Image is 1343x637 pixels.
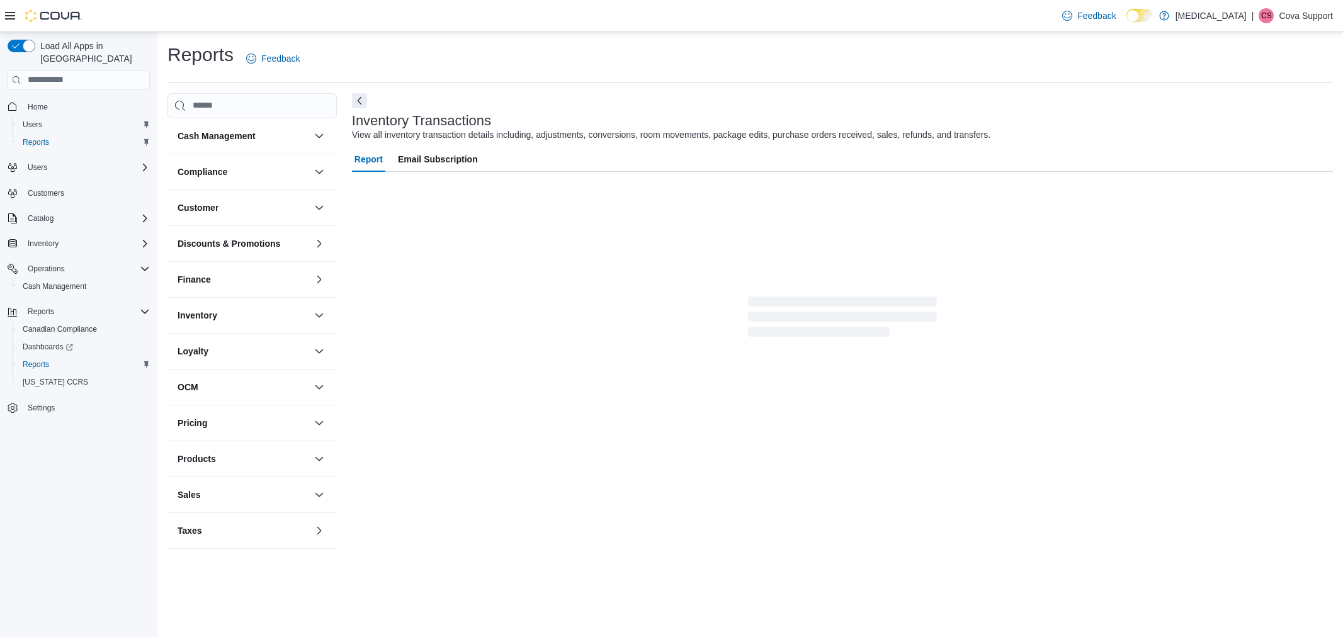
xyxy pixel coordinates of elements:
h3: OCM [178,381,198,393]
a: [US_STATE] CCRS [18,375,93,390]
a: Cash Management [18,279,91,294]
a: Dashboards [18,339,78,354]
button: Settings [3,398,155,417]
span: Load All Apps in [GEOGRAPHIC_DATA] [35,40,150,65]
img: Cova [25,9,82,22]
span: Settings [23,400,150,415]
span: Home [28,102,48,112]
button: Inventory [23,236,64,251]
span: Canadian Compliance [18,322,150,337]
span: Customers [28,188,64,198]
button: Compliance [312,164,327,179]
span: Settings [28,403,55,413]
button: Operations [23,261,70,276]
button: Products [312,451,327,466]
h3: Pricing [178,417,207,429]
span: Cash Management [23,281,86,291]
button: Users [3,159,155,176]
span: [US_STATE] CCRS [23,377,88,387]
button: Users [13,116,155,133]
h3: Taxes [178,524,202,537]
button: Canadian Compliance [13,320,155,338]
span: Reports [23,304,150,319]
a: Users [18,117,47,132]
span: Operations [28,264,65,274]
a: Reports [18,357,54,372]
span: Reports [18,135,150,150]
button: Users [23,160,52,175]
span: Loading [748,299,937,339]
span: Operations [23,261,150,276]
span: Report [354,147,383,172]
span: Users [18,117,150,132]
button: Catalog [3,210,155,227]
button: Finance [312,272,327,287]
button: Catalog [23,211,59,226]
button: Finance [178,273,309,286]
span: Email Subscription [398,147,478,172]
span: Reports [28,307,54,317]
span: Home [23,99,150,115]
span: Reports [23,137,49,147]
button: Inventory [178,309,309,322]
span: Dashboards [23,342,73,352]
span: Washington CCRS [18,375,150,390]
span: CS [1261,8,1272,23]
a: Reports [18,135,54,150]
h3: Products [178,453,216,465]
h1: Reports [167,42,234,67]
a: Dashboards [13,338,155,356]
span: Inventory [28,239,59,249]
button: Operations [3,260,155,278]
span: Inventory [23,236,150,251]
button: Reports [23,304,59,319]
a: Customers [23,186,69,201]
div: View all inventory transaction details including, adjustments, conversions, room movements, packa... [352,128,990,142]
p: | [1252,8,1254,23]
h3: Finance [178,273,211,286]
h3: Discounts & Promotions [178,237,280,250]
button: Discounts & Promotions [312,236,327,251]
button: Products [178,453,309,465]
a: Feedback [241,46,305,71]
span: Canadian Compliance [23,324,97,334]
span: Users [23,120,42,130]
button: Reports [13,356,155,373]
button: Cash Management [312,128,327,144]
span: Catalog [28,213,54,223]
span: Cash Management [18,279,150,294]
span: Dashboards [18,339,150,354]
p: [MEDICAL_DATA] [1176,8,1247,23]
a: Feedback [1057,3,1121,28]
button: Reports [13,133,155,151]
input: Dark Mode [1126,9,1153,22]
h3: Cash Management [178,130,256,142]
button: OCM [312,380,327,395]
span: Users [28,162,47,172]
a: Settings [23,400,60,415]
button: Customers [3,184,155,202]
h3: Sales [178,488,201,501]
span: Reports [18,357,150,372]
span: Catalog [23,211,150,226]
button: Customer [312,200,327,215]
button: Next [352,93,367,108]
button: Customer [178,201,309,214]
span: Feedback [261,52,300,65]
button: Taxes [178,524,309,537]
button: [US_STATE] CCRS [13,373,155,391]
h3: Compliance [178,166,227,178]
span: Feedback [1077,9,1116,22]
h3: Customer [178,201,218,214]
h3: Inventory Transactions [352,113,491,128]
button: Inventory [3,235,155,252]
span: Customers [23,185,150,201]
button: Compliance [178,166,309,178]
button: Pricing [178,417,309,429]
div: Cova Support [1259,8,1274,23]
button: Loyalty [312,344,327,359]
p: Cova Support [1279,8,1333,23]
button: Pricing [312,415,327,431]
button: Reports [3,303,155,320]
a: Home [23,99,53,115]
